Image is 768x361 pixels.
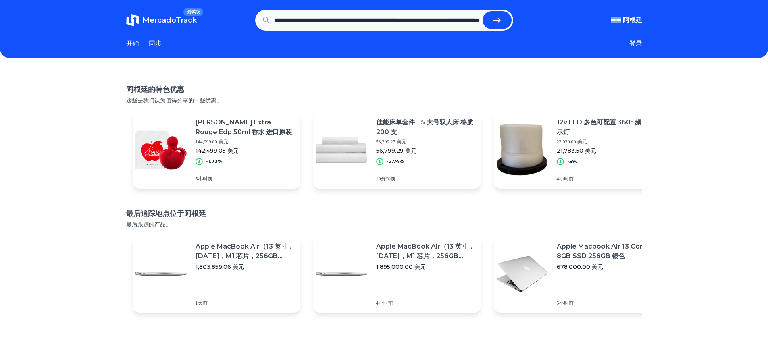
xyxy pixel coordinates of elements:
[126,14,139,27] img: MercadoTrack
[196,147,239,154] font: 142,499.05 美元
[388,300,393,306] font: 前
[203,300,208,306] font: 前
[126,98,222,104] font: 这些是我们认为值得分享的一些优惠。
[629,40,642,47] font: 登录
[208,176,212,182] font: 前
[494,235,662,313] a: 特色图片Apple Macbook Air 13 Core I5 8GB SSD 256GB 银色678,000.00 美元 5小时前
[149,40,162,47] font: 同步
[196,139,228,145] font: 144,999.00 美元
[313,246,370,302] img: 特色图片
[557,118,654,136] font: 12v LED 多色可配置 360° 频闪警示灯
[376,139,406,145] font: 58,399.27 美元
[567,158,577,164] font: -5%
[557,243,655,260] font: Apple Macbook Air 13 Core I5 8GB SSD 256GB 银色
[387,158,404,164] font: -2.74%
[376,263,426,270] font: 1,895,000.00 美元
[196,118,292,136] font: [PERSON_NAME] Extra Rouge Edp 50ml 香水 进口原装
[569,300,574,306] font: 前
[494,246,550,302] img: 特色图片
[142,16,197,25] font: MercadoTrack
[376,243,475,270] font: Apple MacBook Air（13 英寸，[DATE]，M1 芯片，256GB SSD，8GB RAM）- 银色
[557,147,596,154] font: 21,783.50 美元
[126,85,148,94] font: 阿根廷
[313,111,481,189] a: 特色图片佳能床单套件 1.5 大号双人床 棉质 200 支58,399.27 美元56,799.29 美元-2.74% 19分钟前
[126,40,139,47] font: 开始
[196,176,208,182] font: 5小时
[313,235,481,313] a: 特色图片Apple MacBook Air（13 英寸，[DATE]，M1 芯片，256GB SSD，8GB RAM）- 银色1,895,000.00 美元 4小时前
[623,16,642,24] font: 阿根廷
[126,209,184,218] font: 最后追踪地点位于
[391,176,395,182] font: 前
[133,122,189,178] img: 特色图片
[376,176,391,182] font: 19分钟
[126,222,171,228] font: 最后跟踪的产品。
[126,14,197,27] a: MercadoTrack测试版
[557,263,603,270] font: 678,000.00 美元
[148,85,184,94] font: 的特色优惠
[376,118,473,136] font: 佳能床单套件 1.5 大号双人床 棉质 200 支
[196,243,294,270] font: Apple MacBook Air（13 英寸，[DATE]，M1 芯片，256GB SSD，8GB RAM）- 银色
[196,300,203,306] font: 1天
[126,39,139,48] a: 开始
[133,235,300,313] a: 特色图片Apple MacBook Air（13 英寸，[DATE]，M1 芯片，256GB SSD，8GB RAM）- 银色1,803,859.06 美元 1天前
[133,246,189,302] img: 特色图片
[629,39,642,48] button: 登录
[313,122,370,178] img: 特色图片
[184,209,206,218] font: 阿根廷
[557,139,587,145] font: 22,930.00 美元
[557,176,569,182] font: 4小时
[149,39,162,48] a: 同步
[611,15,642,25] button: 阿根廷
[196,263,244,270] font: 1,803,859.06 美元
[569,176,574,182] font: 前
[494,122,550,178] img: 特色图片
[206,158,223,164] font: -1.72%
[557,300,569,306] font: 5小时
[611,17,621,23] img: 阿根廷
[187,9,200,15] font: 测试版
[376,147,416,154] font: 56,799.29 美元
[376,300,388,306] font: 4小时
[133,111,300,189] a: 特色图片[PERSON_NAME] Extra Rouge Edp 50ml 香水 进口原装144,999.00 美元142,499.05 美元-1.72% 5小时前
[494,111,662,189] a: 特色图片12v LED 多色可配置 360° 频闪警示灯22,930.00 美元21,783.50 美元-5% 4小时前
